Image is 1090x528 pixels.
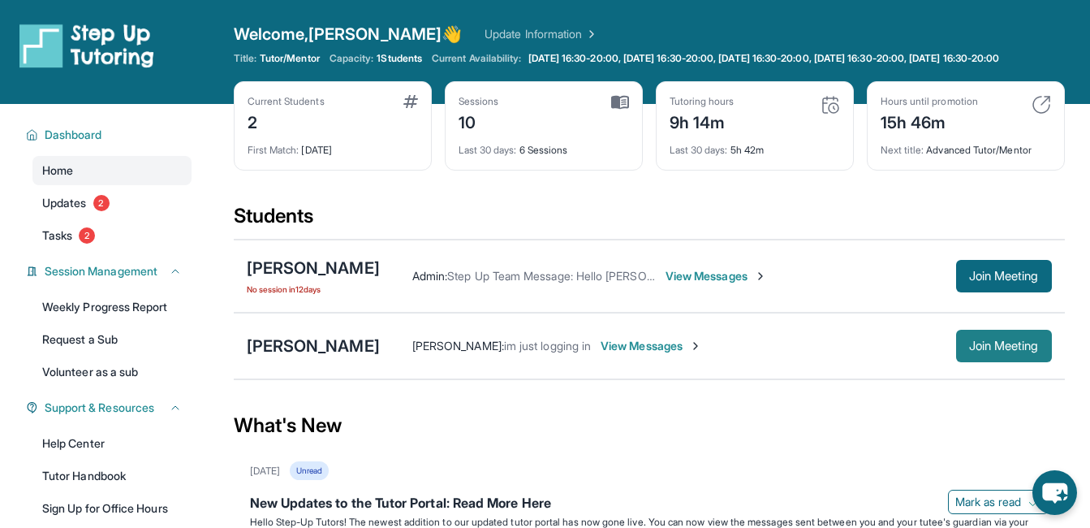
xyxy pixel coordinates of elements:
[32,429,192,458] a: Help Center
[234,203,1065,239] div: Students
[881,134,1051,157] div: Advanced Tutor/Mentor
[525,52,1003,65] a: [DATE] 16:30-20:00, [DATE] 16:30-20:00, [DATE] 16:30-20:00, [DATE] 16:30-20:00, [DATE] 16:30-20:00
[32,325,192,354] a: Request a Sub
[582,26,598,42] img: Chevron Right
[881,108,978,134] div: 15h 46m
[45,400,154,416] span: Support & Resources
[459,144,517,156] span: Last 30 days :
[948,490,1049,514] button: Mark as read
[403,95,418,108] img: card
[670,95,735,108] div: Tutoring hours
[670,144,728,156] span: Last 30 days :
[248,95,325,108] div: Current Students
[528,52,1000,65] span: [DATE] 16:30-20:00, [DATE] 16:30-20:00, [DATE] 16:30-20:00, [DATE] 16:30-20:00, [DATE] 16:30-20:00
[754,270,767,283] img: Chevron-Right
[1032,470,1077,515] button: chat-button
[32,292,192,322] a: Weekly Progress Report
[38,127,182,143] button: Dashboard
[485,26,598,42] a: Update Information
[45,263,157,279] span: Session Management
[689,340,702,353] img: Chevron-Right
[79,227,95,244] span: 2
[459,108,499,134] div: 10
[1028,496,1041,509] img: Mark as read
[881,95,978,108] div: Hours until promotion
[32,494,192,523] a: Sign Up for Office Hours
[432,52,521,65] span: Current Availability:
[19,23,154,68] img: logo
[32,188,192,218] a: Updates2
[412,269,447,283] span: Admin :
[956,330,1052,362] button: Join Meeting
[234,390,1065,461] div: What's New
[248,144,299,156] span: First Match :
[250,465,280,478] div: [DATE]
[248,108,325,134] div: 2
[32,156,192,185] a: Home
[247,335,380,357] div: [PERSON_NAME]
[42,227,72,244] span: Tasks
[611,95,629,110] img: card
[247,257,380,279] div: [PERSON_NAME]
[330,52,374,65] span: Capacity:
[32,221,192,250] a: Tasks2
[234,23,463,45] span: Welcome, [PERSON_NAME] 👋
[881,144,924,156] span: Next title :
[250,493,1049,516] div: New Updates to the Tutor Portal: Read More Here
[821,95,840,115] img: card
[38,263,182,279] button: Session Management
[234,52,256,65] span: Title:
[412,339,504,353] span: [PERSON_NAME] :
[290,461,329,480] div: Unread
[955,494,1022,510] span: Mark as read
[42,195,87,211] span: Updates
[42,162,73,179] span: Home
[377,52,422,65] span: 1 Students
[969,341,1039,351] span: Join Meeting
[601,338,702,354] span: View Messages
[666,268,767,284] span: View Messages
[248,134,418,157] div: [DATE]
[459,95,499,108] div: Sessions
[459,134,629,157] div: 6 Sessions
[670,108,735,134] div: 9h 14m
[38,400,182,416] button: Support & Resources
[32,461,192,491] a: Tutor Handbook
[956,260,1052,292] button: Join Meeting
[1032,95,1051,115] img: card
[969,271,1039,281] span: Join Meeting
[93,195,110,211] span: 2
[670,134,840,157] div: 5h 42m
[45,127,102,143] span: Dashboard
[504,339,591,353] span: im just logging in
[32,357,192,387] a: Volunteer as a sub
[247,283,380,296] span: No session in 12 days
[260,52,320,65] span: Tutor/Mentor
